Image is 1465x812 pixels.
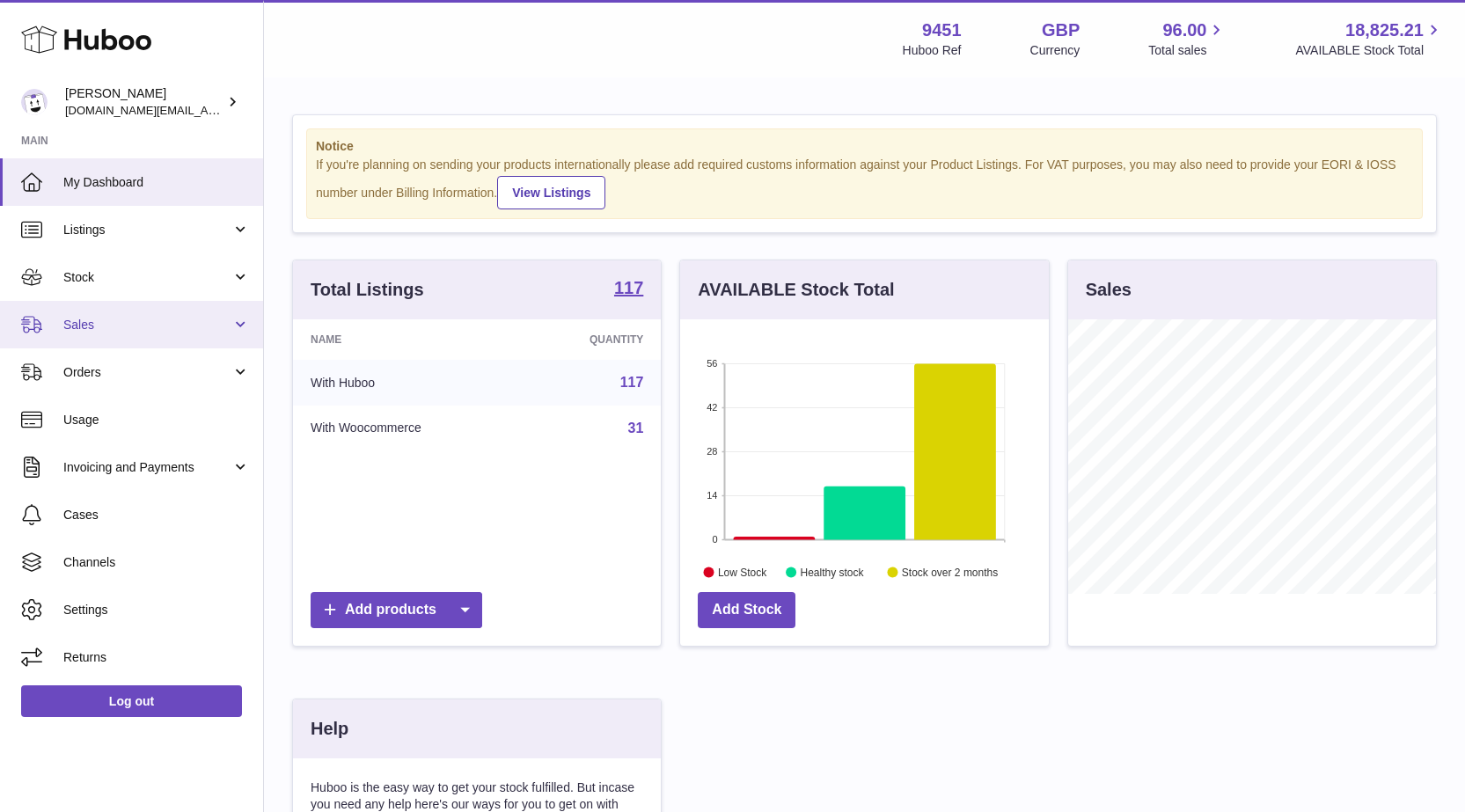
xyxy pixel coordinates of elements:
[902,566,998,578] text: Stock over 2 months
[21,685,242,717] a: Log out
[522,319,662,360] th: Quantity
[63,222,231,238] span: Listings
[311,278,424,302] h3: Total Listings
[63,602,250,618] span: Settings
[614,279,643,296] strong: 117
[316,138,1413,155] strong: Notice
[311,592,482,628] a: Add products
[707,446,718,457] text: 28
[63,269,231,286] span: Stock
[707,402,718,413] text: 42
[903,42,962,59] div: Huboo Ref
[707,358,718,369] text: 56
[1295,18,1444,59] a: 18,825.21 AVAILABLE Stock Total
[707,490,718,501] text: 14
[1162,18,1206,42] span: 96.00
[497,176,605,209] a: View Listings
[1295,42,1444,59] span: AVAILABLE Stock Total
[620,375,644,390] a: 117
[801,566,865,578] text: Healthy stock
[63,459,231,476] span: Invoicing and Payments
[1148,42,1227,59] span: Total sales
[63,174,250,191] span: My Dashboard
[63,507,250,523] span: Cases
[293,360,522,406] td: With Huboo
[1086,278,1132,302] h3: Sales
[63,554,250,571] span: Channels
[713,534,718,545] text: 0
[1148,18,1227,59] a: 96.00 Total sales
[316,157,1413,209] div: If you're planning on sending your products internationally please add required customs informati...
[698,278,894,302] h3: AVAILABLE Stock Total
[293,319,522,360] th: Name
[1042,18,1080,42] strong: GBP
[63,649,250,666] span: Returns
[65,103,350,117] span: [DOMAIN_NAME][EMAIL_ADDRESS][DOMAIN_NAME]
[922,18,962,42] strong: 9451
[293,406,522,451] td: With Woocommerce
[1030,42,1080,59] div: Currency
[1345,18,1424,42] span: 18,825.21
[63,364,231,381] span: Orders
[614,279,643,300] a: 117
[63,412,250,428] span: Usage
[63,317,231,333] span: Sales
[628,421,644,435] a: 31
[21,89,48,115] img: amir.ch@gmail.com
[718,566,767,578] text: Low Stock
[311,717,348,741] h3: Help
[698,592,795,628] a: Add Stock
[65,85,223,119] div: [PERSON_NAME]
